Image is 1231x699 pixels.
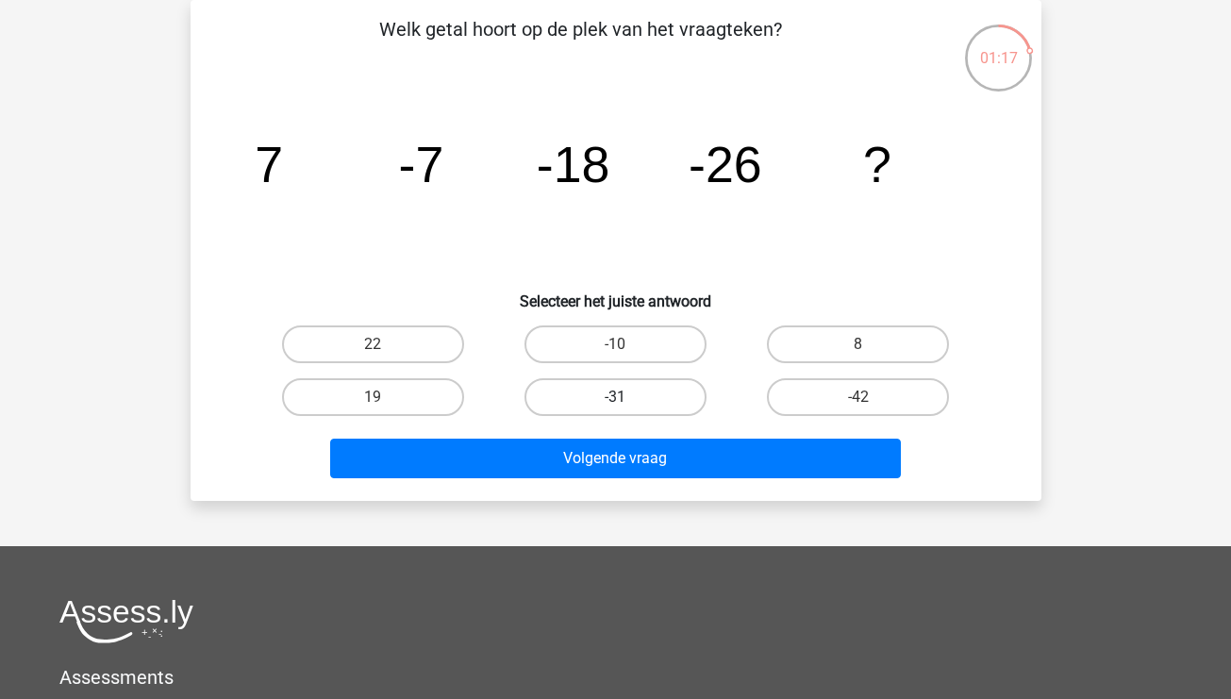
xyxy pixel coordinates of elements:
[330,439,901,478] button: Volgende vraag
[221,277,1011,310] h6: Selecteer het juiste antwoord
[963,23,1034,70] div: 01:17
[59,599,193,643] img: Assessly logo
[59,666,1172,689] h5: Assessments
[767,378,949,416] label: -42
[524,378,707,416] label: -31
[767,325,949,363] label: 8
[221,15,940,72] p: Welk getal hoort op de plek van het vraagteken?
[282,325,464,363] label: 22
[524,325,707,363] label: -10
[255,136,283,192] tspan: 7
[689,136,762,192] tspan: -26
[863,136,891,192] tspan: ?
[536,136,609,192] tspan: -18
[282,378,464,416] label: 19
[398,136,443,192] tspan: -7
